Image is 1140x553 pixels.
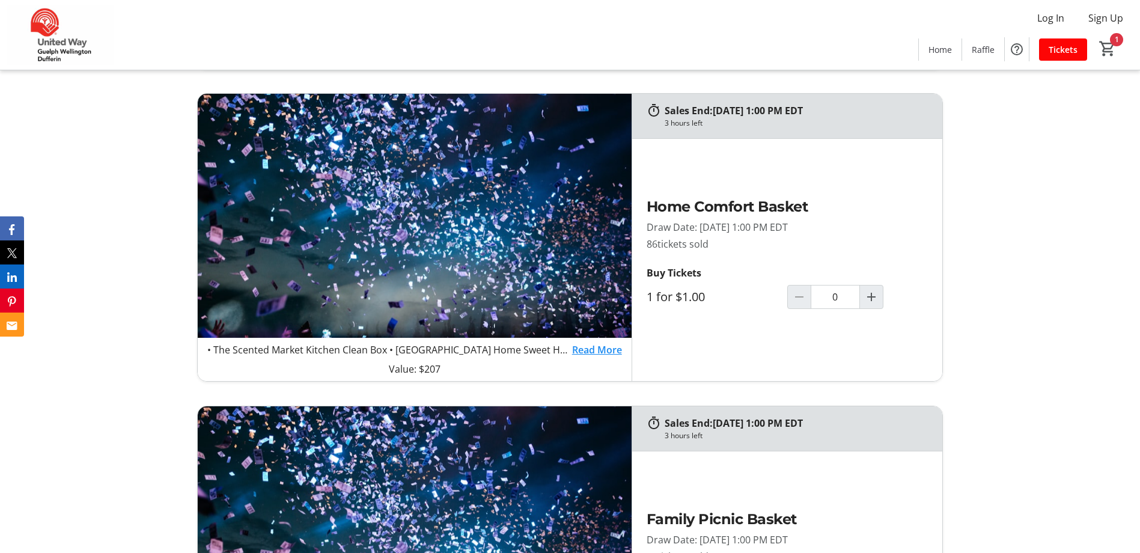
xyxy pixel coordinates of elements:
[928,43,952,56] span: Home
[713,104,803,117] span: [DATE] 1:00 PM EDT
[713,417,803,430] span: [DATE] 1:00 PM EDT
[665,430,703,441] div: 3 hours left
[972,43,995,56] span: Raffle
[860,286,883,308] button: Increment by one
[1037,11,1064,25] span: Log In
[1028,8,1074,28] button: Log In
[647,533,928,547] p: Draw Date: [DATE] 1:00 PM EDT
[1079,8,1133,28] button: Sign Up
[7,5,114,65] img: United Way Guelph Wellington Dufferin's Logo
[647,266,701,280] strong: Buy Tickets
[962,38,1004,61] a: Raffle
[207,343,572,357] p: • The Scented Market Kitchen Clean Box • [GEOGRAPHIC_DATA] Home Sweet Home throw pillow • Acacia ...
[665,104,713,117] span: Sales End:
[1039,38,1087,61] a: Tickets
[647,509,928,530] h2: Family Picnic Basket
[665,417,713,430] span: Sales End:
[647,237,928,251] p: 86 tickets sold
[1049,43,1078,56] span: Tickets
[1088,11,1123,25] span: Sign Up
[647,220,928,234] p: Draw Date: [DATE] 1:00 PM EDT
[1005,37,1029,61] button: Help
[207,362,622,376] p: Value: $207
[1097,38,1118,60] button: Cart
[572,343,622,357] a: Read More
[198,94,632,338] img: Home Comfort Basket
[919,38,962,61] a: Home
[665,118,703,129] div: 3 hours left
[647,290,705,304] label: 1 for $1.00
[647,196,928,218] h2: Home Comfort Basket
